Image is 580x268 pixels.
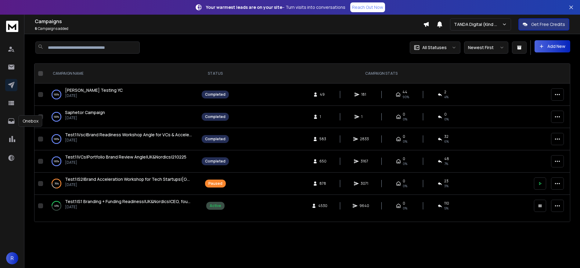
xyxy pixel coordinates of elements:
[350,2,385,12] a: Reach Out Now
[45,106,198,128] td: 100%Saphetor Campaign[DATE]
[35,26,37,31] span: 6
[45,195,198,217] td: 40%Test1|S1 Branding + Funding Readiness|UK&Nordics|CEO, founder|210225[DATE]
[45,173,198,195] td: 76%Test1|S2|Brand Acceleration Workshop for Tech Startups|[GEOGRAPHIC_DATA], [DEMOGRAPHIC_DATA]|C...
[65,198,192,205] a: Test1|S1 Branding + Funding Readiness|UK&Nordics|CEO, founder|210225
[65,116,105,120] p: [DATE]
[464,41,508,54] button: Newest First
[319,181,326,186] span: 878
[65,182,192,187] p: [DATE]
[403,117,407,122] span: 0%
[54,114,59,120] p: 100 %
[402,95,409,99] span: 90 %
[65,87,123,93] a: [PERSON_NAME] Testing YC
[320,114,326,119] span: 1
[444,90,446,95] span: 2
[45,84,198,106] td: 100%[PERSON_NAME] Testing YC[DATE]
[65,160,186,165] p: [DATE]
[403,139,407,144] span: 0%
[444,139,449,144] span: 6 %
[535,40,570,52] button: Add New
[454,21,502,27] p: TANDA Digital (Kind Studio)
[531,21,565,27] p: Get Free Credits
[318,203,327,208] span: 4530
[65,93,123,98] p: [DATE]
[205,137,225,141] div: Completed
[403,156,405,161] span: 0
[6,252,18,264] button: R
[403,161,407,166] span: 0%
[45,150,198,173] td: 100%Test1|VCs|Portfolio Brand Review Angle|UK&Nordics|210225[DATE]
[6,21,18,32] img: logo
[205,114,225,119] div: Completed
[65,176,192,182] a: Test1|S2|Brand Acceleration Workshop for Tech Startups|[GEOGRAPHIC_DATA], [DEMOGRAPHIC_DATA]|CEO,...
[65,109,105,115] span: Saphetor Campaign
[403,179,405,184] span: 0
[54,91,59,98] p: 100 %
[361,92,367,97] span: 181
[361,114,367,119] span: 1
[54,136,59,142] p: 100 %
[19,115,42,127] div: Onebox
[65,138,192,143] p: [DATE]
[65,154,186,160] a: Test1|VCs|Portfolio Brand Review Angle|UK&Nordics|210225
[65,132,192,138] a: Test1|Vsc|Brand Readiness Workshop Angle for VCs & Accelerators|UK&nordics|210225
[518,18,569,30] button: Get Free Credits
[54,158,59,164] p: 100 %
[444,179,449,184] span: 23
[65,198,213,204] span: Test1|S1 Branding + Funding Readiness|UK&Nordics|CEO, founder|210225
[361,159,368,164] span: 3167
[403,201,405,206] span: 0
[444,201,449,206] span: 110
[361,181,368,186] span: 3071
[444,161,448,166] span: 7 %
[444,134,449,139] span: 32
[45,128,198,150] td: 100%Test1|Vsc|Brand Readiness Workshop Angle for VCs & Accelerators|UK&nordics|210225[DATE]
[403,184,407,188] span: 0%
[35,18,423,25] h1: Campaigns
[206,4,282,10] strong: Your warmest leads are on your site
[320,92,326,97] span: 49
[65,205,192,209] p: [DATE]
[210,203,221,208] div: Active
[35,26,423,31] p: Campaigns added
[359,203,369,208] span: 9640
[319,137,326,141] span: 583
[422,45,447,51] p: All Statuses
[65,176,322,182] span: Test1|S2|Brand Acceleration Workshop for Tech Startups|[GEOGRAPHIC_DATA], [DEMOGRAPHIC_DATA]|CEO,...
[45,64,198,84] th: CAMPAIGN NAME
[65,109,105,116] a: Saphetor Campaign
[65,132,242,138] span: Test1|Vsc|Brand Readiness Workshop Angle for VCs & Accelerators|UK&nordics|210225
[444,117,449,122] span: 0 %
[444,206,449,211] span: 5 %
[444,112,447,117] span: 0
[360,137,369,141] span: 2833
[205,159,225,164] div: Completed
[54,180,59,187] p: 76 %
[232,64,530,84] th: CAMPAIGN STATS
[208,181,222,186] div: Paused
[444,184,449,188] span: 3 %
[403,206,407,211] span: 0%
[444,95,449,99] span: 4 %
[402,90,407,95] span: 44
[319,159,326,164] span: 650
[444,156,449,161] span: 48
[403,112,405,117] span: 0
[198,64,232,84] th: STATUS
[403,134,405,139] span: 0
[54,203,59,209] p: 40 %
[206,4,345,10] p: – Turn visits into conversations
[352,4,383,10] p: Reach Out Now
[205,92,225,97] div: Completed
